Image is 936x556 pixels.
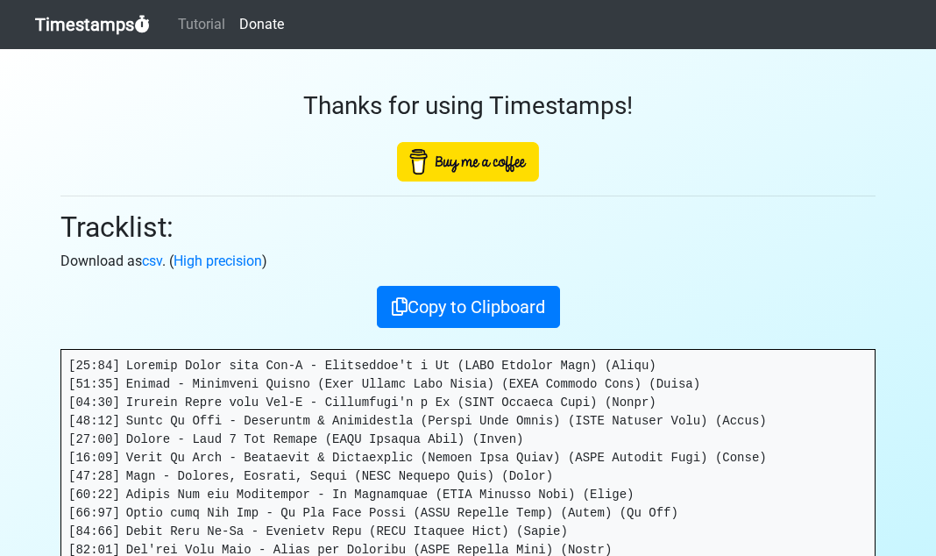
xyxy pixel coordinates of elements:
[60,251,876,272] p: Download as . ( )
[232,7,291,42] a: Donate
[171,7,232,42] a: Tutorial
[35,7,150,42] a: Timestamps
[60,210,876,244] h2: Tracklist:
[377,286,560,328] button: Copy to Clipboard
[397,142,539,182] img: Buy Me A Coffee
[60,91,876,121] h3: Thanks for using Timestamps!
[174,253,262,269] a: High precision
[142,253,162,269] a: csv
